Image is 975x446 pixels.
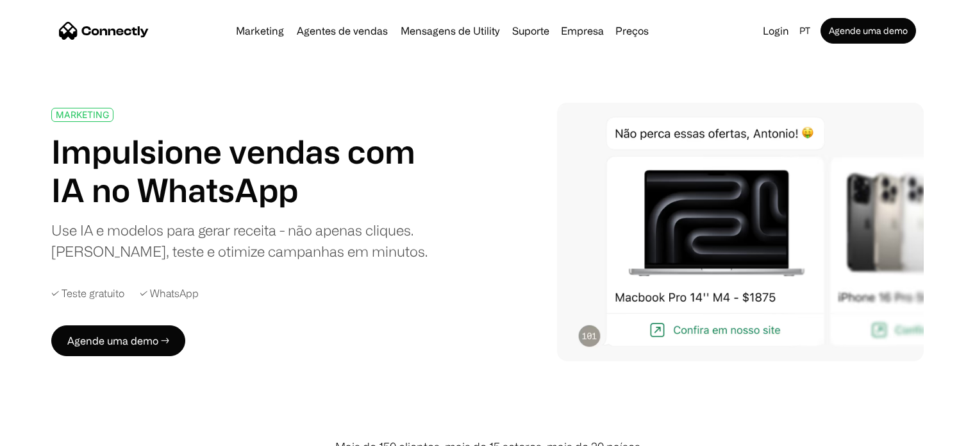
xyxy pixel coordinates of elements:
a: Suporte [507,26,554,36]
div: ✓ Teste gratuito [51,287,124,300]
div: pt [794,22,818,40]
h1: Impulsione vendas com IA no WhatsApp [51,132,447,209]
div: Empresa [557,22,608,40]
a: Agende uma demo → [51,325,185,356]
a: Agende uma demo [821,18,916,44]
a: Marketing [231,26,289,36]
a: Login [758,22,794,40]
div: Use IA e modelos para gerar receita - não apenas cliques. [PERSON_NAME], teste e otimize campanha... [51,219,447,262]
ul: Language list [26,424,77,442]
a: Preços [610,26,654,36]
div: ✓ WhatsApp [140,287,199,300]
div: Empresa [561,22,604,40]
aside: Language selected: Português (Brasil) [13,422,77,442]
a: home [59,21,149,40]
a: Mensagens de Utility [396,26,504,36]
div: MARKETING [56,110,109,119]
div: pt [799,22,810,40]
a: Agentes de vendas [292,26,393,36]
